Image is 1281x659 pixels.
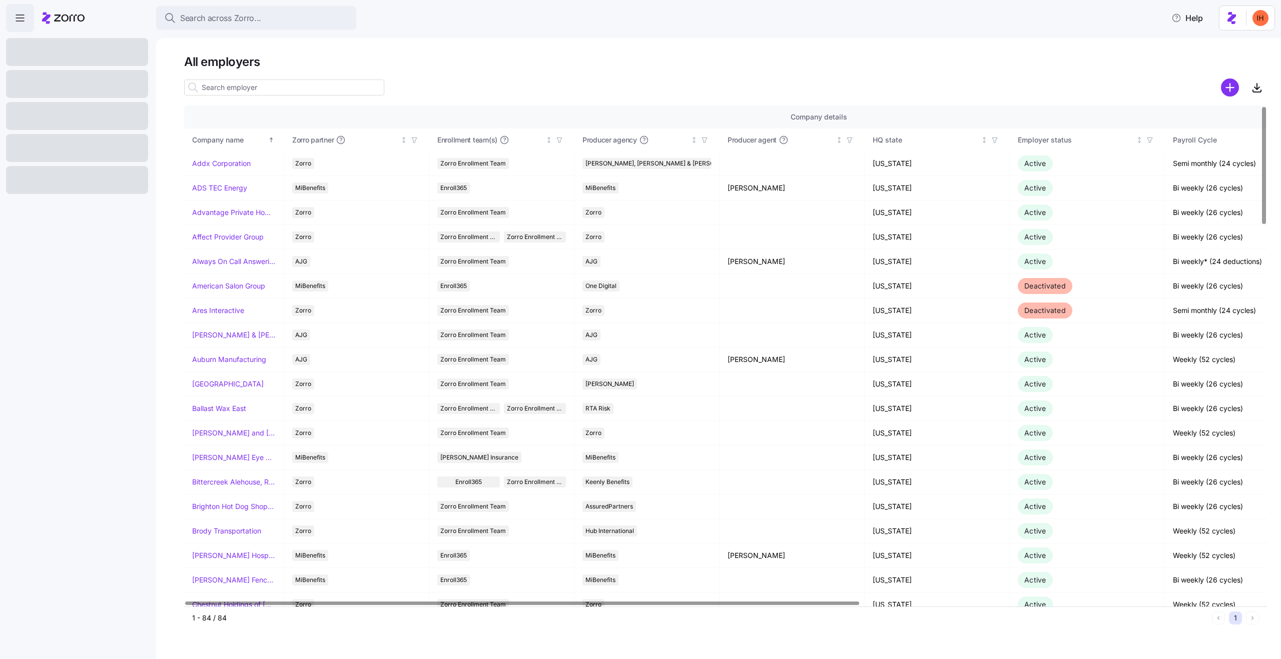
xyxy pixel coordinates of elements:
div: HQ state [873,134,979,145]
a: Addx Corporation [192,158,251,168]
span: MiBenefits [585,452,615,463]
td: [US_STATE] [865,592,1010,617]
span: Zorro Enrollment Team [440,427,506,438]
span: Zorro Enrollment Team [440,231,497,242]
div: Not sorted [545,136,552,143]
td: [US_STATE] [865,494,1010,519]
span: Zorro Enrollment Team [440,403,497,414]
div: Not sorted [400,136,407,143]
a: Chestnut Holdings of [US_STATE] Inc [192,599,276,609]
a: Affect Provider Group [192,232,264,242]
a: [PERSON_NAME] & [PERSON_NAME]'s [192,330,276,340]
span: Active [1024,551,1046,559]
td: [US_STATE] [865,421,1010,445]
span: Zorro partner [292,135,334,145]
span: Producer agent [728,135,777,145]
button: Help [1163,8,1211,28]
span: Zorro [295,378,311,389]
td: [PERSON_NAME] [720,543,865,568]
td: [US_STATE] [865,225,1010,249]
span: [PERSON_NAME], [PERSON_NAME] & [PERSON_NAME] [585,158,741,169]
button: Previous page [1212,611,1225,624]
span: Enroll365 [455,476,482,487]
span: MiBenefits [585,550,615,561]
span: Zorro Enrollment Team [440,378,506,389]
div: Not sorted [836,136,843,143]
span: Zorro [585,207,601,218]
td: [US_STATE] [865,323,1010,347]
span: Enroll365 [440,574,467,585]
button: Next page [1246,611,1259,624]
span: Active [1024,257,1046,265]
td: [US_STATE] [865,200,1010,225]
span: Zorro Enrollment Team [440,329,506,340]
th: Zorro partnerNot sorted [284,128,429,151]
div: 1 - 84 / 84 [192,613,1208,623]
span: Zorro [295,403,311,414]
span: Active [1024,453,1046,461]
img: f3711480c2c985a33e19d88a07d4c111 [1252,10,1268,26]
td: [US_STATE] [865,470,1010,494]
span: Active [1024,526,1046,535]
span: [PERSON_NAME] [585,378,634,389]
span: Deactivated [1024,306,1066,314]
span: Enroll365 [440,550,467,561]
span: Enroll365 [440,280,467,291]
span: Zorro [295,427,311,438]
span: Active [1024,330,1046,339]
span: Zorro Enrollment Team [440,256,506,267]
span: AJG [295,329,307,340]
th: Enrollment team(s)Not sorted [429,128,574,151]
a: [PERSON_NAME] Fence Company [192,575,276,585]
span: Zorro [295,599,311,610]
span: Search across Zorro... [180,12,261,24]
span: Zorro Enrollment Team [440,599,506,610]
td: [US_STATE] [865,519,1010,543]
span: AJG [585,329,597,340]
span: Help [1171,12,1203,24]
span: Zorro [585,231,601,242]
span: MiBenefits [295,550,325,561]
span: Active [1024,477,1046,486]
a: American Salon Group [192,281,265,291]
span: Active [1024,575,1046,584]
span: Active [1024,355,1046,363]
a: Advantage Private Home Care [192,207,276,217]
button: Search across Zorro... [156,6,356,30]
th: HQ stateNot sorted [865,128,1010,151]
span: MiBenefits [295,452,325,463]
th: Producer agentNot sorted [720,128,865,151]
td: [US_STATE] [865,249,1010,274]
a: Brighton Hot Dog Shoppe [192,501,276,511]
th: Producer agencyNot sorted [574,128,720,151]
span: Enrollment team(s) [437,135,497,145]
span: Keenly Benefits [585,476,629,487]
span: Active [1024,208,1046,216]
td: [US_STATE] [865,151,1010,176]
span: AJG [295,354,307,365]
span: Zorro Enrollment Team [440,525,506,536]
span: AJG [585,354,597,365]
span: Active [1024,159,1046,167]
span: Zorro [295,501,311,512]
a: ADS TEC Energy [192,183,247,193]
span: RTA Risk [585,403,610,414]
span: Producer agency [582,135,637,145]
span: AJG [585,256,597,267]
span: Active [1024,183,1046,192]
div: Not sorted [691,136,698,143]
span: Active [1024,428,1046,437]
span: Zorro [585,599,601,610]
span: Zorro Enrollment Team [440,158,506,169]
a: Ares Interactive [192,305,244,315]
span: Active [1024,502,1046,510]
span: Zorro Enrollment Team [440,354,506,365]
h1: All employers [184,54,1267,69]
span: Zorro [295,476,311,487]
span: Zorro Enrollment Experts [507,403,563,414]
th: Employer statusNot sorted [1010,128,1165,151]
td: [US_STATE] [865,568,1010,592]
span: [PERSON_NAME] Insurance [440,452,518,463]
div: Company name [192,134,266,145]
span: Enroll365 [440,182,467,193]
